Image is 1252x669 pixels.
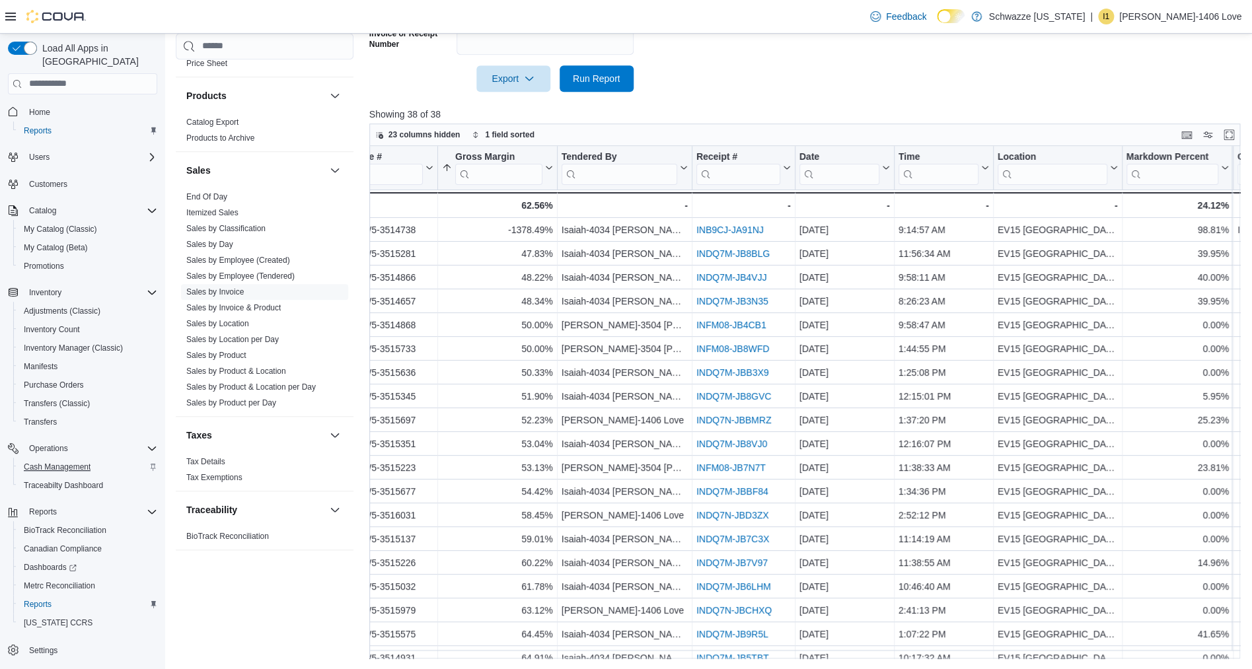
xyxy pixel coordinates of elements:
a: Sales by Invoice & Product [186,303,281,312]
span: Reports [29,507,57,517]
a: INDQ7N-JBCHXQ [696,605,772,616]
button: Transfers (Classic) [13,394,163,413]
span: Transfers (Classic) [24,398,90,409]
div: Isaiah-4034 [PERSON_NAME] [561,269,687,285]
span: Sales by Location per Day [186,334,279,345]
span: Traceabilty Dashboard [24,480,103,491]
span: Cash Management [18,459,157,475]
span: Promotions [18,258,157,274]
span: Run Report [573,72,620,85]
button: Sales [186,164,324,177]
span: Dashboards [24,562,77,573]
div: EV15 [GEOGRAPHIC_DATA] [997,246,1117,262]
a: Settings [24,643,63,658]
span: 1 field sorted [485,129,534,140]
a: BioTrack Reconciliation [18,522,112,538]
div: Invoice # [342,151,423,163]
span: Manifests [24,361,57,372]
div: 52.23% [442,412,553,428]
button: Enter fullscreen [1221,127,1237,143]
a: Manifests [18,359,63,374]
span: Transfers [18,414,157,430]
a: Feedback [865,3,932,30]
div: INB6W5-3515351 [342,436,433,452]
a: Sales by Day [186,240,233,249]
p: Schwazze [US_STATE] [988,9,1085,24]
span: Customers [24,176,157,192]
a: Dashboards [18,559,82,575]
div: 0.00% [1126,365,1228,380]
a: Sales by Product & Location per Day [186,382,316,392]
div: 50.00% [442,341,553,357]
div: 9:58:11 AM [898,269,988,285]
span: Load All Apps in [GEOGRAPHIC_DATA] [37,42,157,68]
div: INB6W5-3515281 [342,246,433,262]
span: My Catalog (Beta) [24,242,88,253]
div: Pricing [176,55,353,77]
a: Metrc Reconciliation [18,578,100,594]
button: Reports [13,595,163,614]
span: 23 columns hidden [388,129,460,140]
div: Tendered By [561,151,677,184]
div: EV15 [GEOGRAPHIC_DATA] [997,293,1117,309]
h3: Sales [186,164,211,177]
span: Users [24,149,157,165]
span: Inventory Count [24,324,80,335]
div: 50.00% [442,317,553,333]
a: Catalog Export [186,118,239,127]
div: Isaiah-4034 [PERSON_NAME] [561,388,687,404]
span: Users [29,152,50,162]
div: Isaiah-4034 [PERSON_NAME] [561,222,687,238]
span: Reports [24,599,52,610]
span: Adjustments (Classic) [18,303,157,319]
a: INDQ7M-JB9R5L [696,629,768,639]
button: My Catalog (Beta) [13,238,163,257]
div: 9:58:47 AM [898,317,988,333]
a: Sales by Invoice [186,287,244,297]
p: Showing 38 of 38 [369,108,1249,121]
span: Traceabilty Dashboard [18,477,157,493]
button: Gross Margin [442,151,553,184]
button: Traceabilty Dashboard [13,476,163,495]
label: Invoice or Receipt Number [369,28,451,50]
button: Products [327,88,343,104]
span: Reports [18,596,157,612]
button: Date [799,151,889,184]
span: Catalog [24,203,157,219]
span: Sales by Product & Location [186,366,286,376]
span: Feedback [886,10,926,23]
a: Products to Archive [186,133,254,143]
span: Reports [24,125,52,136]
a: BioTrack Reconciliation [186,532,269,541]
span: Settings [29,645,57,656]
div: [PERSON_NAME]-3504 [PERSON_NAME] [561,341,687,357]
div: Tendered By [561,151,677,163]
div: Invoice # [342,151,423,184]
div: Markdown Percent [1126,151,1218,163]
div: Isaiah-4034 [PERSON_NAME] [561,246,687,262]
span: Dark Mode [937,23,938,24]
span: My Catalog (Classic) [18,221,157,237]
div: [DATE] [799,222,889,238]
span: Sales by Employee (Created) [186,255,290,265]
a: Cash Management [18,459,96,475]
button: Invoice # [342,151,433,184]
a: Sales by Employee (Tendered) [186,271,295,281]
span: Dashboards [18,559,157,575]
div: Date [799,151,879,163]
a: INDQ7M-JB4VJJ [696,272,767,283]
a: INDQ7M-JB7V97 [696,557,768,568]
span: Purchase Orders [24,380,84,390]
button: Settings [3,640,163,659]
button: Products [186,89,324,102]
a: Price Sheet [186,59,227,68]
span: BioTrack Reconciliation [24,525,106,536]
button: Traceability [186,503,324,516]
button: My Catalog (Classic) [13,220,163,238]
div: - [997,197,1117,213]
p: | [1090,9,1093,24]
span: Home [24,104,157,120]
div: [DATE] [799,412,889,428]
h3: Traceability [186,503,237,516]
